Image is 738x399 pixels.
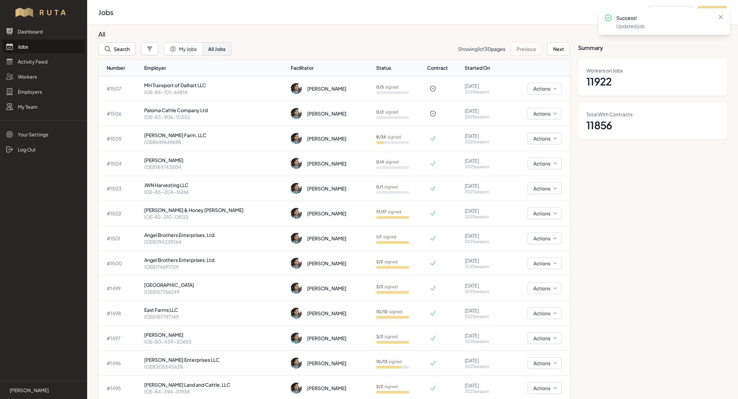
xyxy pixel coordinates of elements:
[376,309,402,315] p: signed
[144,231,285,238] p: Angel Brothers Enterprises, Ltd.
[376,284,398,290] p: signed
[465,139,502,145] p: 2025 season
[376,359,402,364] p: signed
[465,239,502,244] p: 2025 season
[465,257,502,264] p: [DATE]
[376,209,401,215] p: signed
[578,30,727,52] h3: Summary
[144,132,285,138] p: [PERSON_NAME] Farm, LLC
[3,25,84,38] a: Dashboard
[528,382,562,394] button: Actions
[376,109,384,115] b: 0 / 2
[98,326,141,351] td: # 1497
[98,176,141,201] td: # 1503
[144,356,285,363] p: [PERSON_NAME] Enterprises LLC
[458,42,570,55] nav: Pagination
[144,338,285,345] p: IOE-80-439-30655
[586,75,719,88] dd: 11922
[3,55,84,68] a: Activity Feed
[528,232,562,244] button: Actions
[376,259,383,264] b: 2 / 2
[144,281,285,288] p: [GEOGRAPHIC_DATA]
[144,213,285,220] p: IOE-82-210-08123
[586,119,719,131] dd: 11856
[144,388,285,395] p: IOE-84-394-01938
[465,107,502,114] p: [DATE]
[465,89,502,95] p: 2025 season
[144,263,285,270] p: IOE8174691709
[376,159,384,164] b: 0 / 4
[465,132,502,139] p: [DATE]
[376,184,398,190] p: signed
[98,201,141,226] td: # 1502
[3,143,84,156] a: Log Out
[465,332,502,339] p: [DATE]
[144,182,285,188] p: JWN Harvesting LLC
[98,8,643,17] h2: Jobs
[144,331,285,338] p: [PERSON_NAME]
[376,359,387,364] b: 10 / 13
[465,389,502,394] p: 2025 season
[465,289,502,294] p: 2025 season
[484,46,505,52] span: 30 pages
[98,351,141,376] td: # 1496
[528,332,562,344] button: Actions
[144,306,285,313] p: East Farms LLC
[528,133,562,144] button: Actions
[144,89,285,95] p: IOE-84-101-64814
[465,207,502,214] p: [DATE]
[376,334,398,340] p: signed
[144,138,285,145] p: IOE8649649698
[98,276,141,301] td: # 1499
[5,387,82,394] a: [PERSON_NAME]
[10,387,49,394] p: [PERSON_NAME]
[288,59,373,76] th: Facilitator
[144,288,285,295] p: IOE8157766249
[528,108,562,119] button: Actions
[528,257,562,269] button: Actions
[376,134,401,140] p: signed
[376,209,386,214] b: 17 / 17
[307,335,346,342] div: [PERSON_NAME]
[376,184,383,189] b: 0 / 1
[376,84,384,90] b: 0 / 5
[465,164,502,170] p: 2025 season
[307,185,346,192] div: [PERSON_NAME]
[698,6,727,19] button: Add Job
[465,382,502,389] p: [DATE]
[376,159,399,165] p: signed
[307,260,346,267] div: [PERSON_NAME]
[465,282,502,289] p: [DATE]
[144,114,285,120] p: IOE-83-906-10352
[376,234,396,240] p: signed
[478,46,479,52] span: 1
[98,30,564,38] h3: All
[376,134,386,139] b: 8 / 34
[14,7,73,18] img: Workflow
[376,334,383,339] b: 3 / 3
[98,301,141,326] td: # 1498
[141,59,288,76] th: Employer
[465,357,502,364] p: [DATE]
[528,158,562,169] button: Actions
[98,251,141,276] td: # 1500
[144,207,285,213] p: [PERSON_NAME] & Honey [PERSON_NAME]
[307,85,346,92] div: [PERSON_NAME]
[465,114,502,120] p: 2025 season
[528,357,562,369] button: Actions
[202,42,231,55] button: All Jobs
[511,42,542,55] button: Previous
[307,310,346,317] div: [PERSON_NAME]
[465,214,502,220] p: 2025 season
[144,256,285,263] p: Angel Brothers Enterprises, Ltd.
[3,85,84,98] a: Employers
[547,42,570,55] button: Next
[307,160,346,167] div: [PERSON_NAME]
[307,285,346,292] div: [PERSON_NAME]
[465,364,502,369] p: 2025 season
[98,76,141,101] td: # 1507
[376,109,398,115] p: signed
[98,226,141,251] td: # 1501
[3,128,84,141] a: Your Settings
[376,384,398,389] p: signed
